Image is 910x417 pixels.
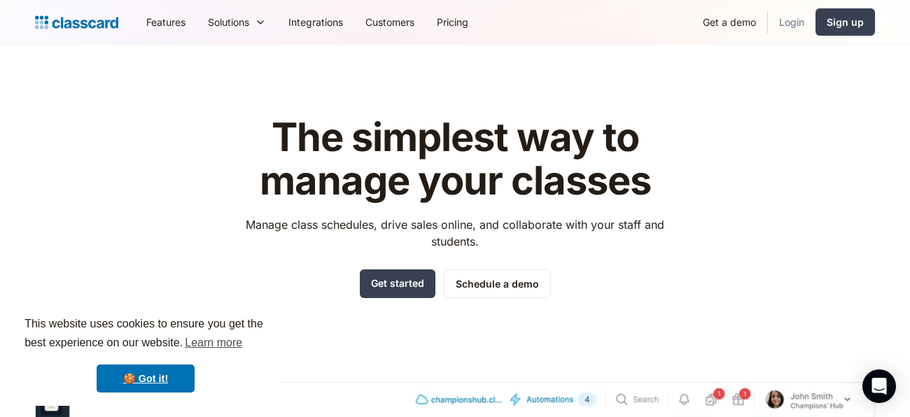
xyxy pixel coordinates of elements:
[768,6,815,38] a: Login
[233,216,678,250] p: Manage class schedules, drive sales online, and collaborate with your staff and students.
[197,6,277,38] div: Solutions
[426,6,479,38] a: Pricing
[815,8,875,36] a: Sign up
[862,369,896,403] div: Open Intercom Messenger
[233,116,678,202] h1: The simplest way to manage your classes
[35,13,118,32] a: home
[97,365,195,393] a: dismiss cookie message
[277,6,354,38] a: Integrations
[183,332,244,353] a: learn more about cookies
[360,269,435,298] a: Get started
[692,6,767,38] a: Get a demo
[11,302,280,406] div: cookieconsent
[354,6,426,38] a: Customers
[24,316,267,353] span: This website uses cookies to ensure you get the best experience on our website.
[827,15,864,29] div: Sign up
[208,15,249,29] div: Solutions
[444,269,551,298] a: Schedule a demo
[135,6,197,38] a: Features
